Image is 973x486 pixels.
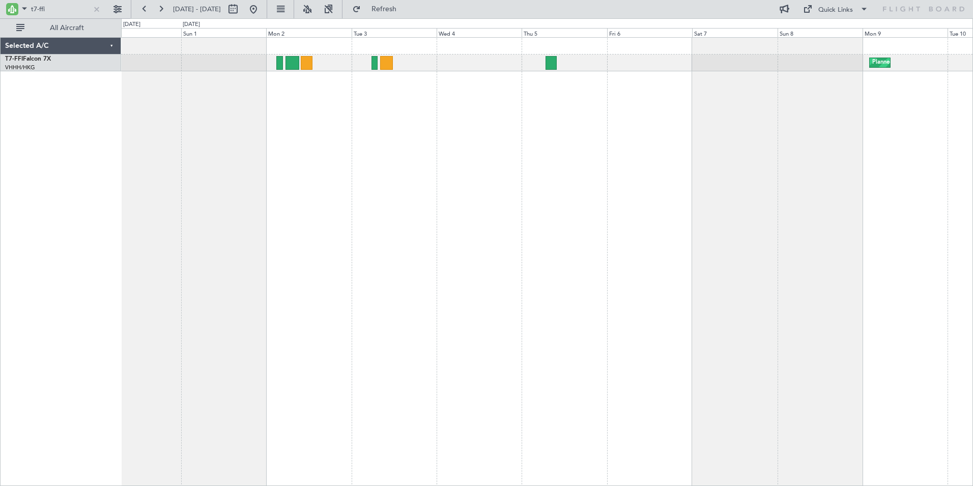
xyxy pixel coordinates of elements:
div: Wed 4 [437,28,522,37]
button: Refresh [348,1,409,17]
div: Sun 1 [181,28,266,37]
div: Quick Links [818,5,853,15]
div: Tue 3 [352,28,437,37]
span: [DATE] - [DATE] [173,5,221,14]
div: Sun 8 [778,28,863,37]
div: [DATE] [123,20,140,29]
a: VHHH/HKG [5,64,35,71]
div: Thu 5 [522,28,607,37]
div: Sat 31 [96,28,181,37]
div: Fri 6 [607,28,692,37]
button: All Aircraft [11,20,110,36]
a: T7-FFIFalcon 7X [5,56,51,62]
div: Mon 2 [266,28,351,37]
input: A/C (Reg. or Type) [31,2,90,17]
button: Quick Links [798,1,873,17]
div: [DATE] [183,20,200,29]
div: Mon 9 [863,28,948,37]
span: T7-FFI [5,56,23,62]
div: Sat 7 [692,28,777,37]
span: Refresh [363,6,406,13]
span: All Aircraft [26,24,107,32]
